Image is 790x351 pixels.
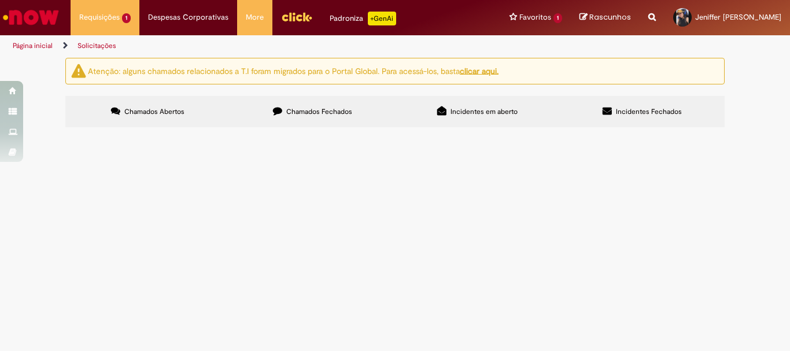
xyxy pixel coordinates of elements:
p: +GenAi [368,12,396,25]
div: Padroniza [330,12,396,25]
span: Incidentes em aberto [451,107,518,116]
a: Rascunhos [579,12,631,23]
span: Chamados Abertos [124,107,184,116]
img: click_logo_yellow_360x200.png [281,8,312,25]
span: 1 [122,13,131,23]
img: ServiceNow [1,6,61,29]
span: 1 [553,13,562,23]
span: Rascunhos [589,12,631,23]
span: Despesas Corporativas [148,12,228,23]
span: Requisições [79,12,120,23]
span: Chamados Fechados [286,107,352,116]
a: Página inicial [13,41,53,50]
span: Favoritos [519,12,551,23]
span: More [246,12,264,23]
a: clicar aqui. [460,65,499,76]
ng-bind-html: Atenção: alguns chamados relacionados a T.I foram migrados para o Portal Global. Para acessá-los,... [88,65,499,76]
a: Solicitações [77,41,116,50]
span: Incidentes Fechados [616,107,682,116]
span: Jeniffer [PERSON_NAME] [695,12,781,22]
ul: Trilhas de página [9,35,518,57]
